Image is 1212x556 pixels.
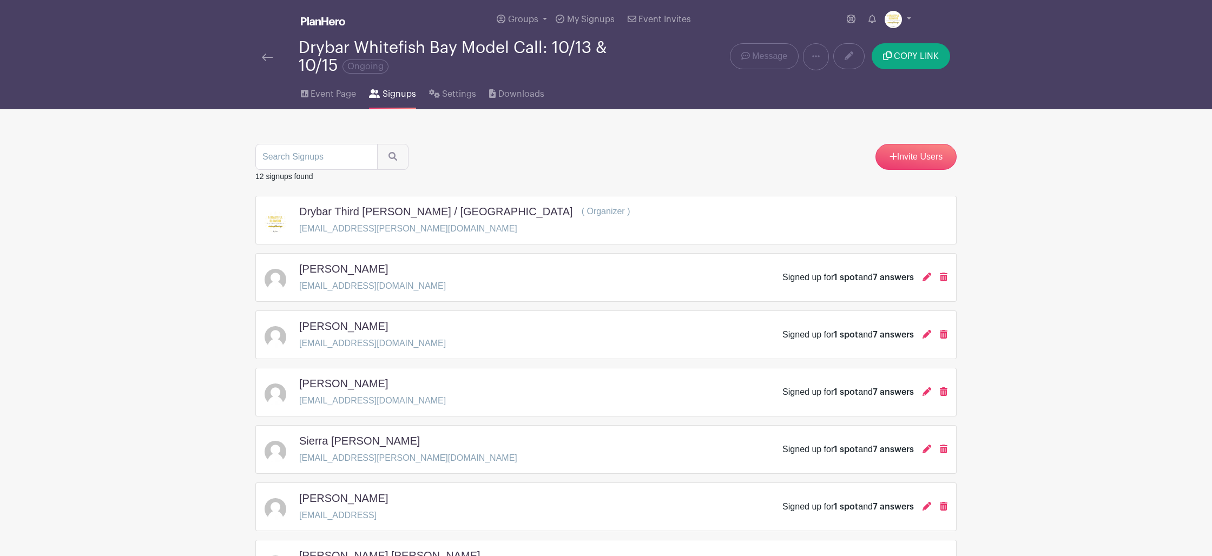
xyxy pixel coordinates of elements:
span: Ongoing [342,59,388,74]
span: 7 answers [873,388,914,396]
img: back-arrow-29a5d9b10d5bd6ae65dc969a981735edf675c4d7a1fe02e03b50dbd4ba3cdb55.svg [262,54,273,61]
img: default-ce2991bfa6775e67f084385cd625a349d9dcbb7a52a09fb2fda1e96e2d18dcdb.png [265,383,286,405]
p: [EMAIL_ADDRESS][PERSON_NAME][DOMAIN_NAME] [299,452,517,465]
span: 1 spot [834,502,858,511]
img: DB23_APR_Social_Post%209.png [265,211,286,233]
a: Invite Users [875,144,957,170]
span: 1 spot [834,273,858,282]
span: 7 answers [873,445,914,454]
span: My Signups [567,15,615,24]
span: 7 answers [873,502,914,511]
span: Message [752,50,787,63]
span: Event Invites [638,15,691,24]
a: Message [730,43,799,69]
p: [EMAIL_ADDRESS][DOMAIN_NAME] [299,337,446,350]
button: COPY LINK [872,43,950,69]
span: 7 answers [873,273,914,282]
h5: Sierra [PERSON_NAME] [299,434,420,447]
img: default-ce2991bfa6775e67f084385cd625a349d9dcbb7a52a09fb2fda1e96e2d18dcdb.png [265,441,286,462]
span: ( Organizer ) [582,207,630,216]
a: Signups [369,75,416,109]
div: Signed up for and [782,443,914,456]
h5: [PERSON_NAME] [299,377,388,390]
span: Event Page [311,88,356,101]
span: COPY LINK [894,52,939,61]
a: Downloads [489,75,544,109]
img: logo_white-6c42ec7e38ccf1d336a20a19083b03d10ae64f83f12c07503d8b9e83406b4c7d.svg [301,17,345,25]
img: default-ce2991bfa6775e67f084385cd625a349d9dcbb7a52a09fb2fda1e96e2d18dcdb.png [265,498,286,520]
span: 1 spot [834,388,858,396]
p: [EMAIL_ADDRESS][DOMAIN_NAME] [299,280,446,293]
p: [EMAIL_ADDRESS][PERSON_NAME][DOMAIN_NAME] [299,222,630,235]
span: 7 answers [873,330,914,339]
div: Signed up for and [782,271,914,284]
img: default-ce2991bfa6775e67f084385cd625a349d9dcbb7a52a09fb2fda1e96e2d18dcdb.png [265,269,286,290]
h5: [PERSON_NAME] [299,492,388,505]
h5: Drybar Third [PERSON_NAME] / [GEOGRAPHIC_DATA] [299,205,573,218]
input: Search Signups [255,144,378,170]
img: DB23_APR_Social_Post%209.png [885,11,902,28]
h5: [PERSON_NAME] [299,262,388,275]
span: 1 spot [834,330,858,339]
a: Settings [429,75,476,109]
span: Groups [508,15,538,24]
span: Signups [383,88,416,101]
p: [EMAIL_ADDRESS] [299,509,397,522]
div: Drybar Whitefish Bay Model Call: 10/13 & 10/15 [299,39,649,75]
small: 12 signups found [255,172,313,181]
div: Signed up for and [782,500,914,513]
span: Settings [442,88,476,101]
div: Signed up for and [782,386,914,399]
span: 1 spot [834,445,858,454]
h5: [PERSON_NAME] [299,320,388,333]
a: Event Page [301,75,356,109]
img: default-ce2991bfa6775e67f084385cd625a349d9dcbb7a52a09fb2fda1e96e2d18dcdb.png [265,326,286,348]
span: Downloads [498,88,544,101]
div: Signed up for and [782,328,914,341]
p: [EMAIL_ADDRESS][DOMAIN_NAME] [299,394,446,407]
